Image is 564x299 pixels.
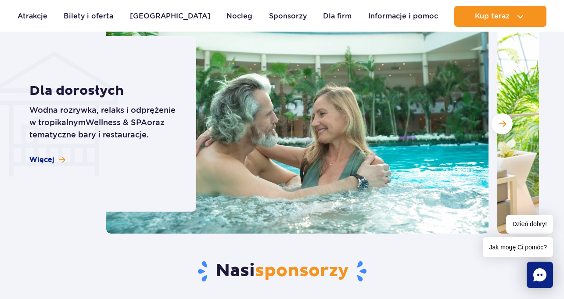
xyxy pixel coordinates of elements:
[64,6,113,27] a: Bilety i oferta
[130,6,210,27] a: [GEOGRAPHIC_DATA]
[269,6,307,27] a: Sponsorzy
[29,83,176,99] strong: Dla dorosłych
[25,260,539,283] h3: Nasi
[506,215,553,234] span: Dzień dobry!
[454,6,546,27] button: Kup teraz
[323,6,352,27] a: Dla firm
[29,155,54,165] span: Więcej
[29,155,65,165] a: Więcej
[527,262,553,288] div: Chat
[86,118,147,127] span: Wellness & SPA
[226,6,252,27] a: Nocleg
[475,12,510,20] span: Kup teraz
[492,113,513,134] button: Następny slajd
[368,6,438,27] a: Informacje i pomoc
[483,237,553,257] span: Jak mogę Ci pomóc?
[18,6,47,27] a: Atrakcje
[106,14,489,234] img: Uśmiechnięta para ciesząca się relaksem w Suntago otoczonym bujnymi palmami
[255,260,349,282] span: sponsorzy
[29,104,176,141] p: Wodna rozrywka, relaks i odprężenie w tropikalnym oraz tematyczne bary i restauracje.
